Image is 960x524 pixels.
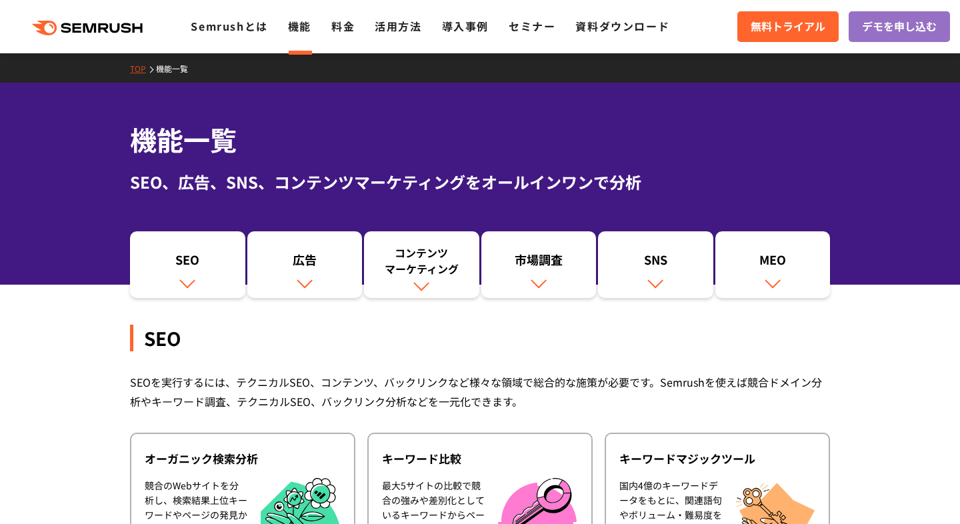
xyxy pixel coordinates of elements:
[247,231,363,298] a: 広告
[605,251,707,274] div: SNS
[862,18,937,35] span: デモを申し込む
[715,231,831,298] a: MEO
[382,451,578,467] div: キーワード比較
[722,251,824,274] div: MEO
[488,251,590,274] div: 市場調査
[130,373,830,411] div: SEOを実行するには、テクニカルSEO、コンテンツ、バックリンクなど様々な領域で総合的な施策が必要です。Semrushを使えば競合ドメイン分析やキーワード調査、テクニカルSEO、バックリンク分析...
[130,170,830,194] div: SEO、広告、SNS、コンテンツマーケティングをオールインワンで分析
[575,18,669,34] a: 資料ダウンロード
[130,120,830,159] h1: 機能一覧
[375,18,421,34] a: 活用方法
[481,231,597,298] a: 市場調査
[737,11,839,42] a: 無料トライアル
[598,231,713,298] a: SNS
[364,231,479,298] a: コンテンツマーケティング
[130,231,245,298] a: SEO
[130,63,156,74] a: TOP
[191,18,267,34] a: Semrushとは
[509,18,555,34] a: セミナー
[331,18,355,34] a: 料金
[619,451,815,467] div: キーワードマジックツール
[849,11,950,42] a: デモを申し込む
[442,18,489,34] a: 導入事例
[751,18,825,35] span: 無料トライアル
[371,245,473,277] div: コンテンツ マーケティング
[254,251,356,274] div: 広告
[288,18,311,34] a: 機能
[156,63,198,74] a: 機能一覧
[130,325,830,351] div: SEO
[137,251,239,274] div: SEO
[145,451,341,467] div: オーガニック検索分析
